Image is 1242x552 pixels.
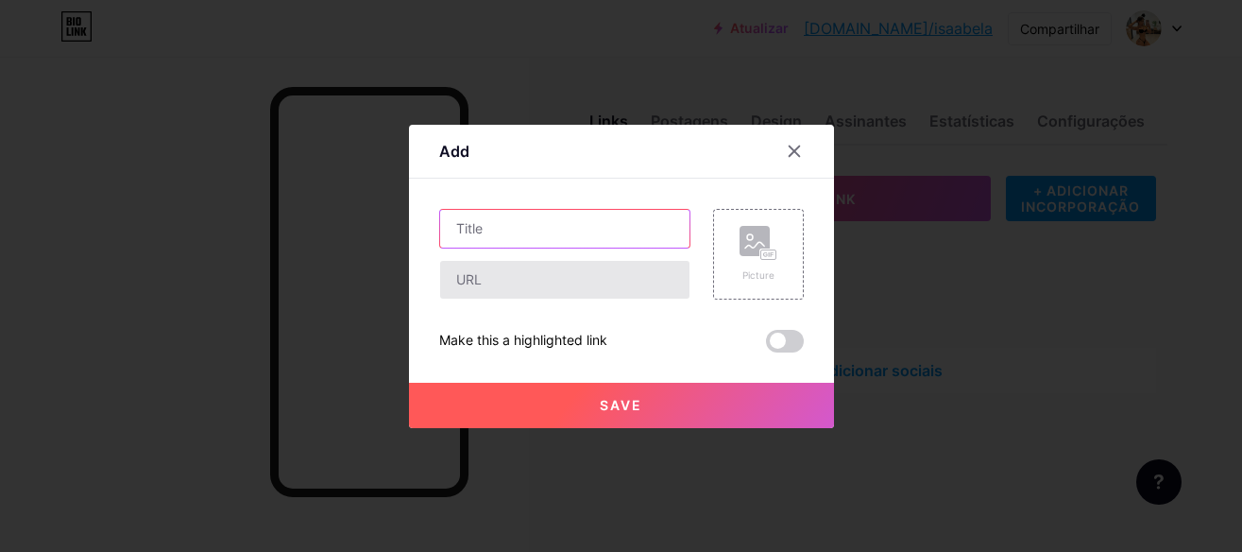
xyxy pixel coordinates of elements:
[439,140,469,163] div: Add
[600,397,642,413] span: Save
[440,261,689,299] input: URL
[440,210,689,248] input: Title
[740,268,777,283] div: Picture
[439,330,607,353] div: Make this a highlighted link
[409,383,834,428] button: Save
